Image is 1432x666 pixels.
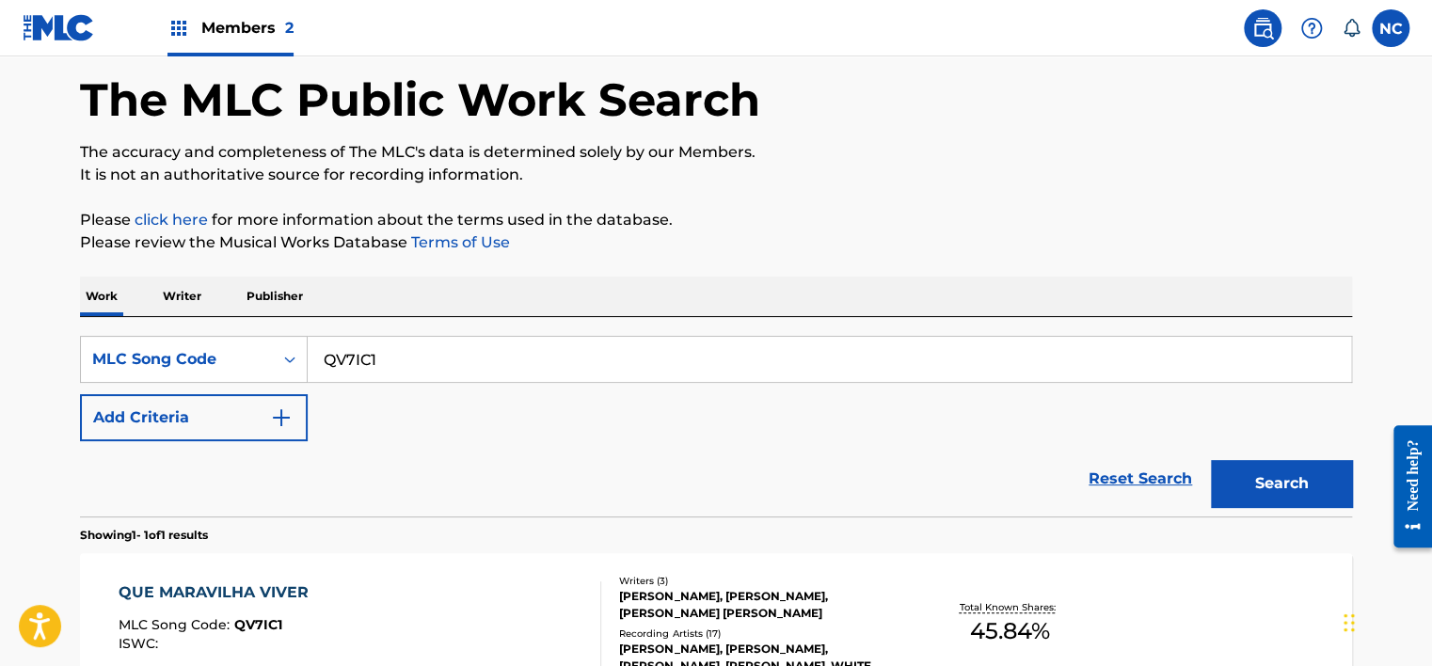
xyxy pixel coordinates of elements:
img: 9d2ae6d4665cec9f34b9.svg [270,406,293,429]
p: Total Known Shares: [959,600,1059,614]
a: click here [135,211,208,229]
a: Terms of Use [407,233,510,251]
div: [PERSON_NAME], [PERSON_NAME], [PERSON_NAME] [PERSON_NAME] [619,588,903,622]
a: Reset Search [1079,458,1201,499]
span: 2 [285,19,294,37]
a: Public Search [1244,9,1281,47]
span: MLC Song Code : [119,616,234,633]
div: User Menu [1372,9,1409,47]
div: Writers ( 3 ) [619,574,903,588]
img: search [1251,17,1274,40]
p: Please review the Musical Works Database [80,231,1352,254]
h1: The MLC Public Work Search [80,71,760,128]
button: Add Criteria [80,394,308,441]
img: MLC Logo [23,14,95,41]
form: Search Form [80,336,1352,516]
iframe: Resource Center [1379,411,1432,563]
p: Work [80,277,123,316]
div: Recording Artists ( 17 ) [619,626,903,641]
span: 45.84 % [969,614,1049,648]
p: Publisher [241,277,309,316]
p: Showing 1 - 1 of 1 results [80,527,208,544]
img: help [1300,17,1323,40]
p: The accuracy and completeness of The MLC's data is determined solely by our Members. [80,141,1352,164]
div: Help [1293,9,1330,47]
p: Please for more information about the terms used in the database. [80,209,1352,231]
div: Drag [1344,595,1355,651]
span: QV7IC1 [234,616,282,633]
div: MLC Song Code [92,348,262,371]
button: Search [1211,460,1352,507]
p: Writer [157,277,207,316]
iframe: Chat Widget [1338,576,1432,666]
span: Members [201,17,294,39]
span: ISWC : [119,635,163,652]
div: Notifications [1342,19,1360,38]
p: It is not an authoritative source for recording information. [80,164,1352,186]
div: QUE MARAVILHA VIVER [119,581,318,604]
img: Top Rightsholders [167,17,190,40]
